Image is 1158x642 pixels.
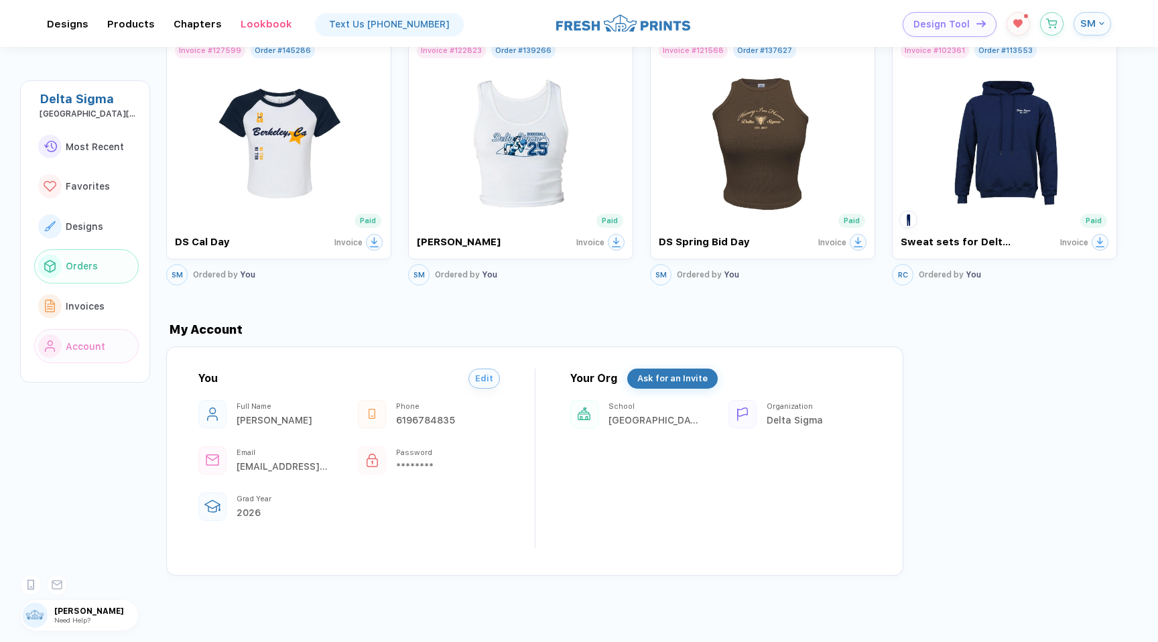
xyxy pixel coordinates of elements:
[107,18,155,30] div: ProductsToggle dropdown menu
[45,300,56,312] img: link to icon
[1074,12,1111,36] button: SM
[66,301,105,312] span: Invoices
[166,322,1158,336] div: My Account
[608,402,701,411] div: School
[475,373,493,383] span: Edit
[767,402,859,411] div: Organization
[193,270,255,279] div: You
[396,402,489,411] div: Phone
[241,18,292,30] div: LookbookToggle dropdown menu chapters
[66,341,105,352] span: Account
[237,495,329,503] div: Grad Year
[413,271,425,279] span: SM
[608,415,701,426] div: University of California, Berkeley
[576,238,604,247] span: Invoice
[45,340,56,352] img: link to icon
[905,46,965,55] div: Invoice # 102361
[919,270,964,279] span: Ordered by
[663,46,724,55] div: Invoice # 121568
[44,141,57,152] img: link to icon
[172,271,183,279] span: SM
[44,181,56,192] img: link to icon
[929,58,1080,216] img: 17114_1711627854379_new.jpeg
[174,18,222,30] div: ChaptersToggle dropdown menu chapters
[44,221,56,231] img: link to icon
[34,329,139,364] button: link to iconAccount
[237,461,329,472] div: sigma.apparelchair@gmail.com
[976,20,986,27] img: icon
[435,270,480,279] span: Ordered by
[844,216,860,225] div: Paid
[898,271,908,279] span: RC
[1060,238,1088,247] span: Invoice
[66,261,98,271] span: Orders
[34,249,139,284] button: link to iconOrders
[329,19,450,29] div: Text Us [PHONE_NUMBER]
[677,270,739,279] div: You
[54,616,90,624] span: Need Help?
[54,606,138,616] span: [PERSON_NAME]
[237,448,329,457] div: Email
[66,221,103,232] span: Designs
[22,602,48,628] img: user profile
[637,373,708,383] span: Ask for an Invite
[677,270,722,279] span: Ordered by
[241,18,292,30] div: Lookbook
[40,92,139,106] div: Delta Sigma
[237,507,329,518] div: 2026
[34,129,139,164] button: link to iconMost Recent
[198,372,218,385] div: You
[166,264,188,285] button: SM
[166,34,391,285] div: Invoice #127599Order #145286DS Cal DayPaidInvoiceSMOrdered by You
[421,46,482,55] div: Invoice # 122823
[767,415,859,426] div: Delta Sigma
[655,271,667,279] span: SM
[688,58,838,216] img: 1737128054041ygsos_nt_front.jpeg
[34,289,139,324] button: link to iconInvoices
[34,169,139,204] button: link to iconFavorites
[237,415,329,426] div: Sarev Medina
[627,369,718,389] button: Ask for an Invite
[237,402,329,411] div: Full Name
[446,58,596,216] img: 1738773511828utzfl_nt_front.jpeg
[408,264,430,285] button: SM
[650,264,671,285] button: SM
[913,19,970,30] span: Design Tool
[919,270,981,279] div: You
[47,18,88,30] div: DesignsToggle dropdown menu
[903,12,996,37] button: Design Toolicon
[175,236,287,248] div: DS Cal Day
[334,238,363,247] span: Invoice
[818,238,846,247] span: Invoice
[468,369,500,389] button: Edit
[66,141,124,152] span: Most Recent
[901,236,1013,248] div: Sweat sets for Delta Sigma!
[66,181,110,192] span: Favorites
[737,46,792,55] div: Order # 137627
[978,46,1033,55] div: Order # 113553
[435,270,497,279] div: You
[556,13,690,34] img: logo
[892,34,1117,285] div: Invoice #102361Order #113553Sweat sets for Delta Sigma!1PaidInvoiceRCOrdered by You
[659,236,771,248] div: DS Spring Bid Day
[892,264,913,285] button: RC
[495,46,552,55] div: Order # 139266
[570,372,617,385] div: Your Org
[1080,17,1096,29] span: SM
[316,13,463,35] a: Text Us [PHONE_NUMBER]
[204,58,355,216] img: 1742943385989ibdjw_nt_front.jpeg
[34,209,139,244] button: link to iconDesigns
[602,216,618,225] div: Paid
[417,236,529,248] div: [PERSON_NAME]
[255,46,311,55] div: Order # 145286
[44,260,56,272] img: link to icon
[193,270,238,279] span: Ordered by
[179,46,241,55] div: Invoice # 127599
[396,448,489,457] div: Password
[901,212,915,227] img: 1
[40,109,139,119] div: University of California, Berkeley
[396,415,489,426] div: 6196784835
[650,34,875,285] div: Invoice #121568Order #137627DS Spring Bid DayPaidInvoiceSMOrdered by You
[360,216,376,225] div: Paid
[1086,216,1102,225] div: Paid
